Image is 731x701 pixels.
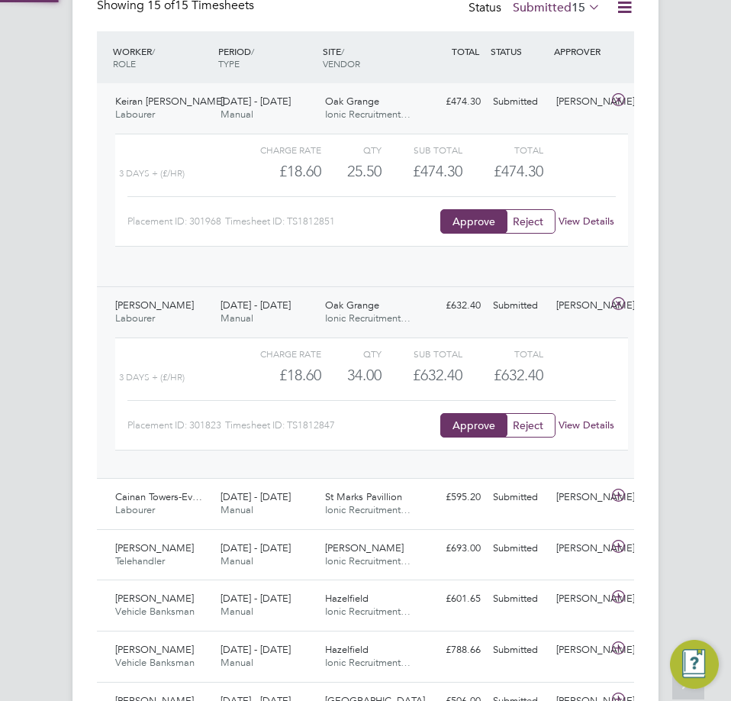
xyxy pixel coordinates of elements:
[109,37,214,77] div: WORKER
[550,485,613,510] div: [PERSON_NAME]
[487,638,550,663] div: Submitted
[152,45,155,57] span: /
[115,605,195,618] span: Vehicle Banksman
[559,418,614,431] a: View Details
[221,541,291,554] span: [DATE] - [DATE]
[424,638,488,663] div: £788.66
[424,89,488,115] div: £474.30
[115,541,194,554] span: [PERSON_NAME]
[325,299,379,312] span: Oak Grange
[325,643,369,656] span: Hazelfield
[550,293,613,318] div: [PERSON_NAME]
[119,168,185,179] span: 3 Days + (£/HR)
[494,162,543,180] span: £474.30
[382,344,462,363] div: Sub Total
[218,57,240,69] span: TYPE
[221,490,291,503] span: [DATE] - [DATE]
[670,640,719,689] button: Engage Resource Center
[221,95,291,108] span: [DATE] - [DATE]
[550,536,613,561] div: [PERSON_NAME]
[225,413,440,438] div: Timesheet ID: TS1812847
[240,344,321,363] div: Charge rate
[424,485,488,510] div: £595.20
[424,536,488,561] div: £693.00
[325,554,411,567] span: Ionic Recruitment…
[221,503,253,516] span: Manual
[494,366,543,384] span: £632.40
[251,45,254,57] span: /
[221,299,291,312] span: [DATE] - [DATE]
[214,37,320,77] div: PERIOD
[424,293,488,318] div: £632.40
[240,363,321,388] div: £18.60
[115,656,195,669] span: Vehicle Banksman
[487,293,550,318] div: Submitted
[487,485,550,510] div: Submitted
[127,209,225,234] div: Placement ID: 301968
[115,299,194,312] span: [PERSON_NAME]
[550,586,613,612] div: [PERSON_NAME]
[487,89,550,115] div: Submitted
[115,592,194,605] span: [PERSON_NAME]
[325,108,411,121] span: Ionic Recruitment…
[325,312,411,325] span: Ionic Recruitment…
[221,554,253,567] span: Manual
[325,656,411,669] span: Ionic Recruitment…
[240,159,321,184] div: £18.60
[382,363,462,388] div: £632.40
[127,413,225,438] div: Placement ID: 301823
[221,312,253,325] span: Manual
[115,554,165,567] span: Telehandler
[321,344,382,363] div: QTY
[115,490,202,503] span: Cainan Towers-Ev…
[559,215,614,228] a: View Details
[115,503,155,516] span: Labourer
[501,209,555,234] button: Reject
[221,643,291,656] span: [DATE] - [DATE]
[462,141,543,159] div: Total
[115,108,155,121] span: Labourer
[115,95,224,108] span: Keiran [PERSON_NAME]
[221,656,253,669] span: Manual
[382,141,462,159] div: Sub Total
[487,37,550,65] div: STATUS
[341,45,344,57] span: /
[115,643,194,656] span: [PERSON_NAME]
[452,45,479,57] span: TOTAL
[487,586,550,612] div: Submitted
[221,592,291,605] span: [DATE] - [DATE]
[462,344,543,363] div: Total
[221,605,253,618] span: Manual
[325,490,402,503] span: St Marks Pavillion
[240,141,321,159] div: Charge rate
[323,57,360,69] span: VENDOR
[115,312,155,325] span: Labourer
[325,541,404,554] span: [PERSON_NAME]
[325,605,411,618] span: Ionic Recruitment…
[325,503,411,516] span: Ionic Recruitment…
[319,37,424,77] div: SITE
[440,209,507,234] button: Approve
[550,37,613,65] div: APPROVER
[225,209,440,234] div: Timesheet ID: TS1812851
[325,592,369,605] span: Hazelfield
[221,108,253,121] span: Manual
[440,413,507,438] button: Approve
[119,372,185,383] span: 3 Days + (£/HR)
[550,638,613,663] div: [PERSON_NAME]
[321,141,382,159] div: QTY
[382,159,462,184] div: £474.30
[424,586,488,612] div: £601.65
[550,89,613,115] div: [PERSON_NAME]
[501,413,555,438] button: Reject
[325,95,379,108] span: Oak Grange
[321,363,382,388] div: 34.00
[487,536,550,561] div: Submitted
[321,159,382,184] div: 25.50
[113,57,136,69] span: ROLE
